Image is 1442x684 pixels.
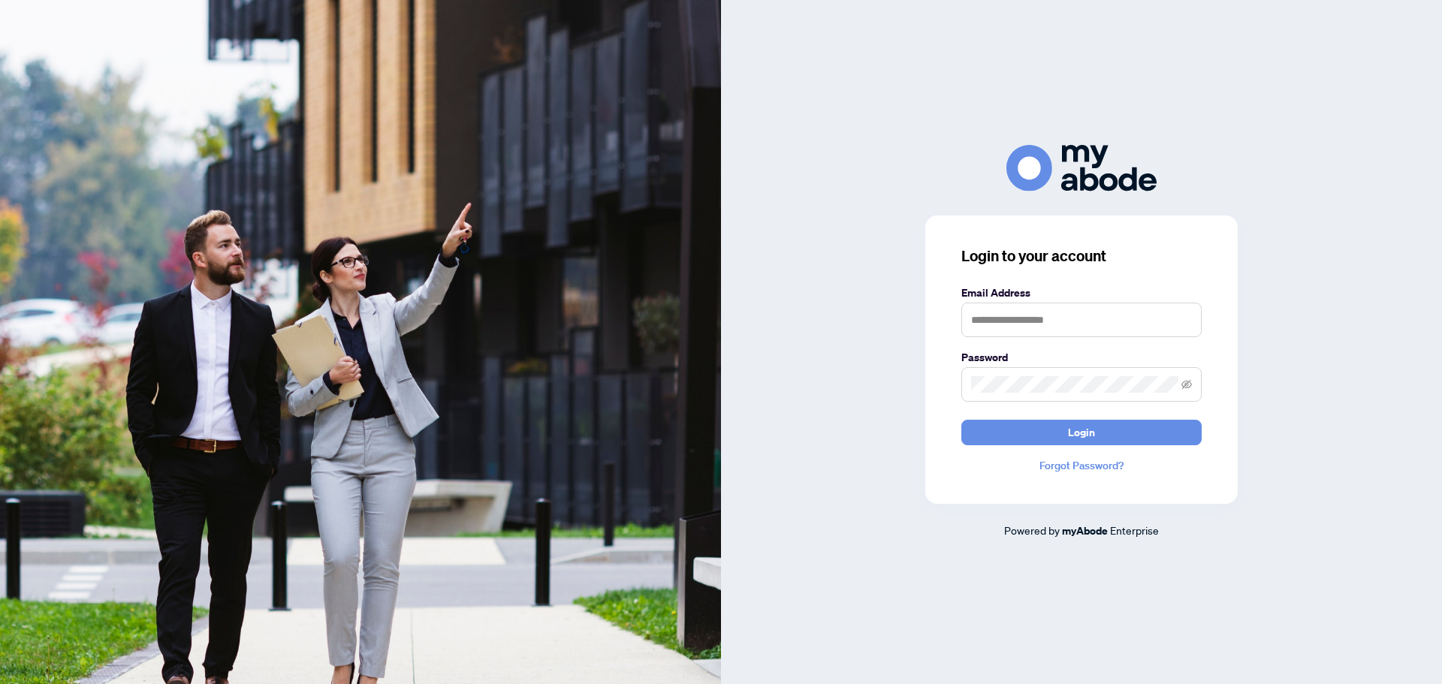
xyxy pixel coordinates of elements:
[1110,523,1159,537] span: Enterprise
[961,246,1202,267] h3: Login to your account
[1068,420,1095,444] span: Login
[961,349,1202,366] label: Password
[961,457,1202,474] a: Forgot Password?
[961,285,1202,301] label: Email Address
[1004,523,1060,537] span: Powered by
[961,420,1202,445] button: Login
[1181,379,1192,390] span: eye-invisible
[1062,523,1108,539] a: myAbode
[1006,145,1157,191] img: ma-logo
